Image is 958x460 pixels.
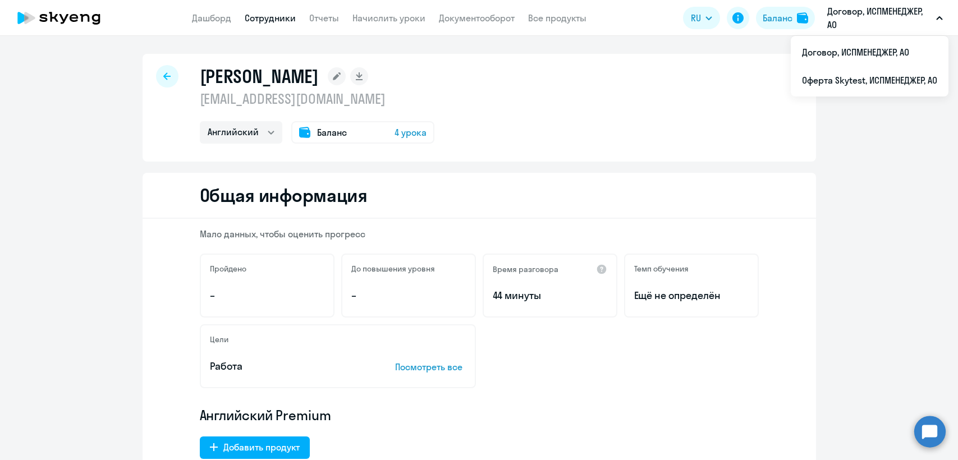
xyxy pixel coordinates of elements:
h2: Общая информация [200,184,368,206]
p: Договор, ИСПМЕНЕДЖЕР, АО [827,4,932,31]
h5: Пройдено [210,264,246,274]
a: Сотрудники [245,12,296,24]
button: Добавить продукт [200,436,310,459]
a: Документооборот [439,12,515,24]
h1: [PERSON_NAME] [200,65,319,88]
p: Работа [210,359,360,374]
a: Дашборд [192,12,231,24]
h5: До повышения уровня [351,264,435,274]
button: RU [683,7,720,29]
div: Добавить продукт [223,440,300,454]
img: balance [797,12,808,24]
span: RU [691,11,701,25]
span: Английский Premium [200,406,331,424]
h5: Время разговора [493,264,558,274]
h5: Цели [210,334,228,344]
p: 44 минуты [493,288,607,303]
ul: RU [791,36,948,96]
a: Все продукты [528,12,586,24]
a: Начислить уроки [352,12,425,24]
span: Ещё не определён [634,288,749,303]
h5: Темп обучения [634,264,689,274]
span: Баланс [317,126,347,139]
button: Балансbalance [756,7,815,29]
button: Договор, ИСПМЕНЕДЖЕР, АО [822,4,948,31]
p: Мало данных, чтобы оценить прогресс [200,228,759,240]
div: Баланс [763,11,792,25]
a: Отчеты [309,12,339,24]
p: [EMAIL_ADDRESS][DOMAIN_NAME] [200,90,434,108]
p: Посмотреть все [395,360,466,374]
span: 4 урока [395,126,427,139]
p: – [210,288,324,303]
p: – [351,288,466,303]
